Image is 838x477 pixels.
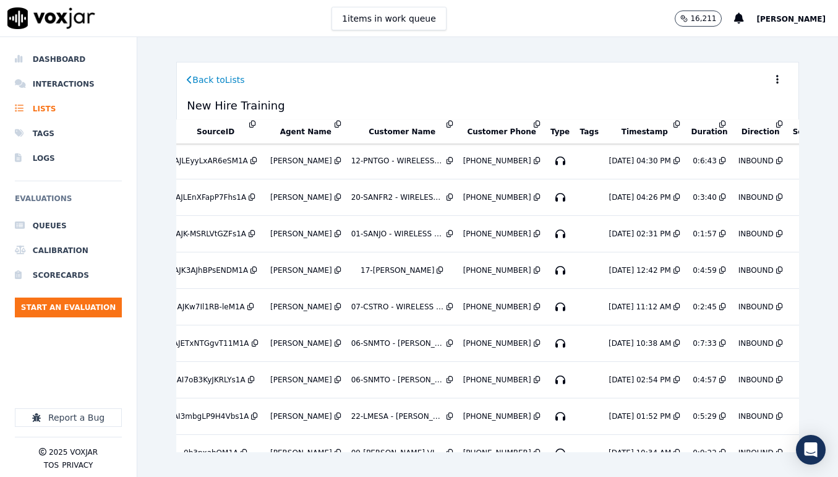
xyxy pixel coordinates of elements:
div: AJETxNTGgvT11M1A [173,338,249,348]
div: [DATE] 10:34 AM [609,448,671,458]
div: [PHONE_NUMBER] [463,302,531,312]
span: [PERSON_NAME] [756,15,826,24]
div: INBOUND [738,265,774,275]
div: 0:5:29 [693,411,717,421]
div: 12-PNTGO - WIRELESS CALLER [351,156,444,166]
div: [PERSON_NAME] [270,338,332,348]
div: 0:1:57 [693,229,717,239]
div: [PERSON_NAME] [270,411,332,421]
img: RINGCENTRAL_OFFICE_icon [796,367,818,389]
div: [DATE] 04:26 PM [609,192,671,202]
div: [PERSON_NAME] [270,448,332,458]
p: 2025 Voxjar [49,447,98,457]
button: 16,211 [675,11,734,27]
div: 0:4:59 [693,265,717,275]
button: Customer Phone [467,127,536,137]
a: Back toLists [187,74,244,86]
img: RINGCENTRAL_OFFICE_icon [796,148,818,170]
button: 1items in work queue [331,7,447,30]
div: [PHONE_NUMBER] [463,338,531,348]
div: [DATE] 04:30 PM [609,156,671,166]
div: INBOUND [738,338,774,348]
div: [DATE] 10:38 AM [609,338,671,348]
div: [PHONE_NUMBER] [463,156,531,166]
div: INBOUND [738,448,774,458]
button: Source [793,127,822,137]
p: 16,211 [690,14,716,24]
div: 06-SNMTO - [PERSON_NAME] [351,375,444,385]
div: INBOUND [738,192,774,202]
button: 16,211 [675,11,722,27]
div: [PERSON_NAME] [270,192,332,202]
div: AI7oB3KyJKRLYs1A [177,375,246,385]
h1: New Hire Training [187,97,284,114]
button: Type [550,127,570,137]
div: [PERSON_NAME] [270,375,332,385]
img: RINGCENTRAL_OFFICE_icon [796,403,818,425]
div: [PERSON_NAME] [270,156,332,166]
div: [PHONE_NUMBER] [463,448,531,458]
img: voxjar logo [7,7,95,29]
div: [PHONE_NUMBER] [463,375,531,385]
div: INBOUND [738,411,774,421]
div: [DATE] 11:12 AM [609,302,671,312]
div: [DATE] 02:31 PM [609,229,671,239]
div: 0:7:33 [693,338,717,348]
h6: Evaluations [15,191,122,213]
div: INBOUND [738,302,774,312]
button: Customer Name [369,127,435,137]
a: Logs [15,146,122,171]
div: AJK-MSRLVtGZFs1A [176,229,246,239]
button: SourceID [197,127,234,137]
img: RINGCENTRAL_OFFICE_icon [796,257,818,279]
button: Duration [691,127,727,137]
button: Privacy [62,460,93,470]
div: 01-SANJO - WIRELESS CALLER [351,229,444,239]
button: Start an Evaluation [15,298,122,317]
div: 0b3nxahOM1A [184,448,238,458]
div: [DATE] 12:42 PM [609,265,671,275]
div: [PERSON_NAME] [270,265,332,275]
div: 07-CSTRO - WIRELESS CALLER [351,302,444,312]
a: Tags [15,121,122,146]
button: [PERSON_NAME] [756,11,838,26]
div: AJKw7Il1RB-leM1A [177,302,244,312]
div: AJLEnXFapP7Fhs1A [176,192,246,202]
button: Direction [742,127,780,137]
div: INBOUND [738,229,774,239]
div: 0:9:22 [693,448,717,458]
div: 20-SANFR2 - WIRELESS CALLER [351,192,444,202]
img: RINGCENTRAL_OFFICE_icon [796,184,818,206]
div: 06-SNMTO - [PERSON_NAME] [351,338,444,348]
div: 0:4:57 [693,375,717,385]
a: Calibration [15,238,122,263]
a: Queues [15,213,122,238]
button: Timestamp [622,127,668,137]
div: AI3mbgLP9H4Vbs1A [173,411,249,421]
div: 0:3:40 [693,192,717,202]
div: 22-LMESA - [PERSON_NAME] [351,411,444,421]
div: 0:6:43 [693,156,717,166]
a: Lists [15,97,122,121]
div: [PHONE_NUMBER] [463,411,531,421]
div: [PHONE_NUMBER] [463,229,531,239]
button: Tags [580,127,599,137]
button: Report a Bug [15,408,122,427]
div: INBOUND [738,375,774,385]
img: RINGCENTRAL_OFFICE_icon [796,221,818,243]
div: [DATE] 02:54 PM [609,375,671,385]
a: Dashboard [15,47,122,72]
div: 09-[PERSON_NAME],VIJAYARA [351,448,444,458]
div: AJK3AJhBPsENDM1A [174,265,248,275]
img: RINGCENTRAL_OFFICE_icon [796,294,818,316]
div: [PERSON_NAME] [270,302,332,312]
a: Interactions [15,72,122,97]
div: AJLEyyLxAR6eSM1A [174,156,247,166]
div: [PHONE_NUMBER] [463,265,531,275]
